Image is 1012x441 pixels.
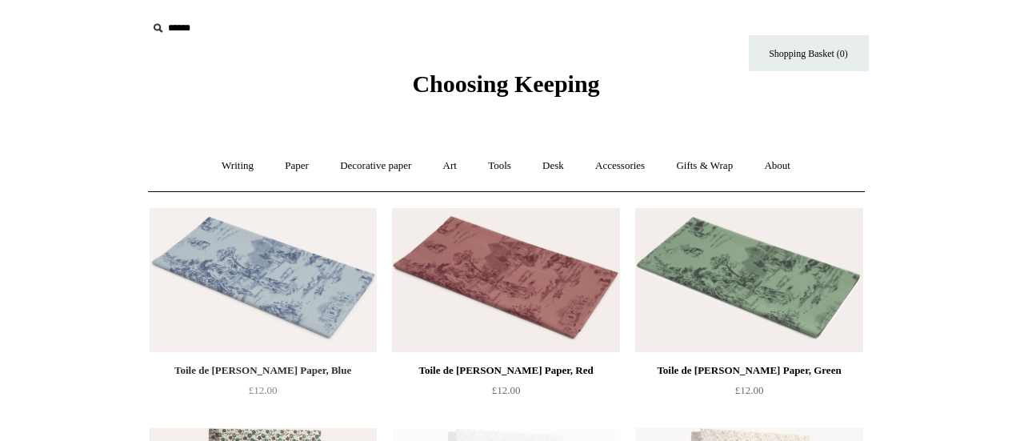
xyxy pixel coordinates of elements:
[750,145,805,187] a: About
[528,145,578,187] a: Desk
[429,145,471,187] a: Art
[154,361,373,380] div: Toile de [PERSON_NAME] Paper, Blue
[249,384,278,396] span: £12.00
[392,208,619,352] img: Toile de Jouy Tissue Paper, Red
[662,145,747,187] a: Gifts & Wrap
[635,361,862,427] a: Toile de [PERSON_NAME] Paper, Green £12.00
[150,208,377,352] img: Toile de Jouy Tissue Paper, Blue
[412,83,599,94] a: Choosing Keeping
[150,208,377,352] a: Toile de Jouy Tissue Paper, Blue Toile de Jouy Tissue Paper, Blue
[412,70,599,97] span: Choosing Keeping
[639,361,858,380] div: Toile de [PERSON_NAME] Paper, Green
[392,361,619,427] a: Toile de [PERSON_NAME] Paper, Red £12.00
[207,145,268,187] a: Writing
[749,35,869,71] a: Shopping Basket (0)
[492,384,521,396] span: £12.00
[392,208,619,352] a: Toile de Jouy Tissue Paper, Red Toile de Jouy Tissue Paper, Red
[270,145,323,187] a: Paper
[396,361,615,380] div: Toile de [PERSON_NAME] Paper, Red
[635,208,862,352] img: Toile de Jouy Tissue Paper, Green
[581,145,659,187] a: Accessories
[150,361,377,427] a: Toile de [PERSON_NAME] Paper, Blue £12.00
[635,208,862,352] a: Toile de Jouy Tissue Paper, Green Toile de Jouy Tissue Paper, Green
[326,145,426,187] a: Decorative paper
[474,145,526,187] a: Tools
[735,384,764,396] span: £12.00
